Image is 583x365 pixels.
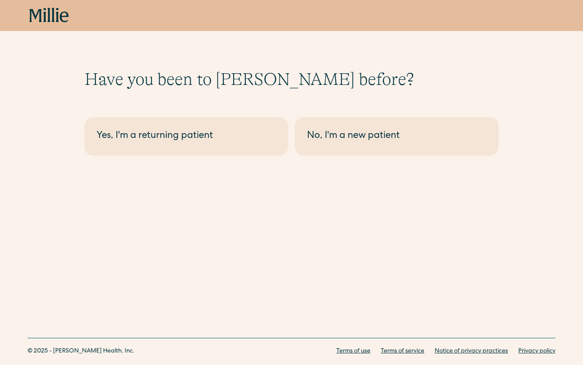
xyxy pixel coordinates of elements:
div: Yes, I'm a returning patient [97,129,276,144]
div: © 2025 - [PERSON_NAME] Health, Inc. [28,347,135,356]
a: Privacy policy [518,347,555,356]
a: Terms of use [336,347,370,356]
a: Notice of privacy practices [435,347,508,356]
a: No, I'm a new patient [295,117,498,156]
h1: Have you been to [PERSON_NAME] before? [85,69,498,90]
a: Terms of service [381,347,424,356]
a: Yes, I'm a returning patient [85,117,288,156]
div: No, I'm a new patient [307,129,486,144]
